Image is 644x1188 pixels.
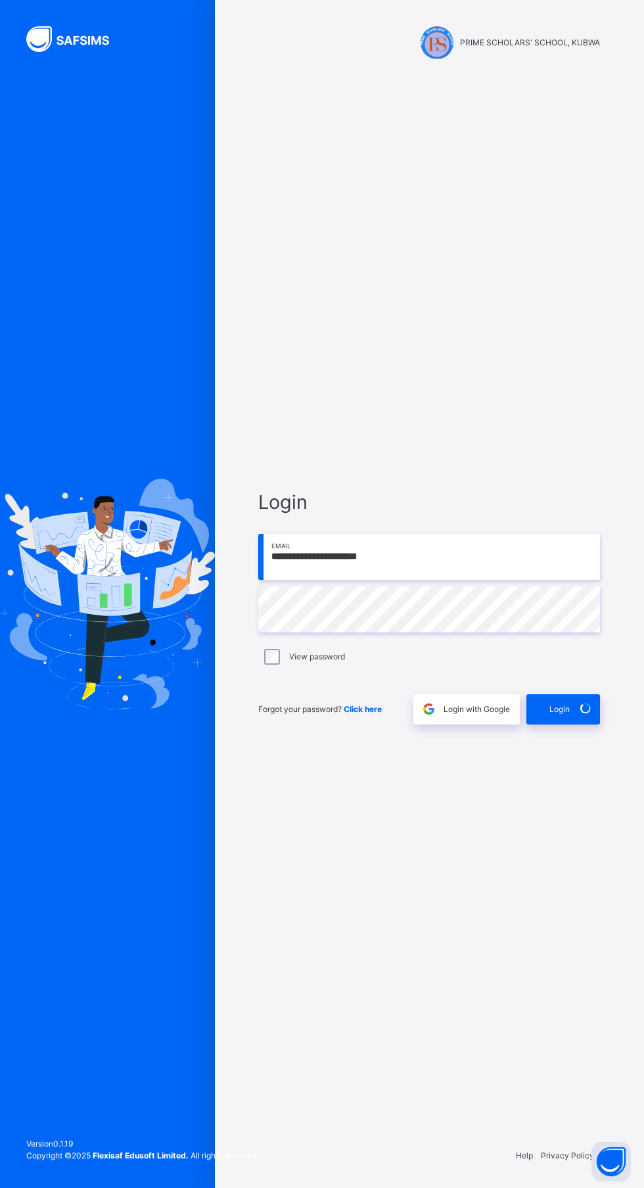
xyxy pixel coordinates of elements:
label: View password [289,651,345,663]
span: Login [258,488,600,516]
a: Help [516,1151,533,1160]
a: Privacy Policy [541,1151,594,1160]
span: Login with Google [444,703,510,715]
span: Version 0.1.19 [26,1138,258,1150]
span: Copyright © 2025 All rights reserved. [26,1151,258,1160]
img: SAFSIMS Logo [26,26,125,52]
button: Open asap [591,1142,631,1181]
span: Login [549,703,570,715]
img: google.396cfc9801f0270233282035f929180a.svg [421,701,436,717]
a: Click here [344,704,382,714]
strong: Flexisaf Edusoft Limited. [93,1151,189,1160]
span: PRIME SCHOLARS' SCHOOL, KUBWA [460,37,600,49]
span: Forgot your password? [258,704,382,714]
